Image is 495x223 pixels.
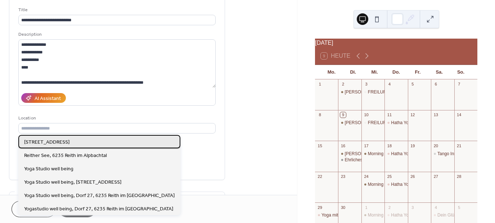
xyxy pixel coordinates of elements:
div: 20 [433,143,438,148]
div: 27 [433,174,438,179]
div: Di. [342,65,364,79]
div: 5 [456,205,462,210]
div: Fr. [407,65,428,79]
div: 9 [340,112,346,118]
div: Hatha Yoga mit Belinda [384,182,408,188]
div: Morning Yoga | [PERSON_NAME] [368,182,433,188]
div: 4 [433,205,438,210]
div: [PERSON_NAME] [345,120,380,126]
div: FREILUFT YOGA am Reither See [368,89,433,95]
div: 13 [433,112,438,118]
div: Hatha Yoga mit [PERSON_NAME] [391,151,457,157]
div: Mo. [321,65,342,79]
span: Yoga Studio well being, Dorf 27, 6235 Reith im [GEOGRAPHIC_DATA] [24,192,175,199]
div: Taiji Zen [338,89,361,95]
div: So. [450,65,472,79]
div: Description [18,31,214,38]
div: 24 [364,174,369,179]
div: 6 [433,82,438,87]
div: 29 [317,205,323,210]
div: 16 [340,143,346,148]
div: 26 [410,174,415,179]
button: Cancel [12,201,56,217]
div: 18 [387,143,392,148]
div: 2 [340,82,346,87]
div: Yoga mit [PERSON_NAME] | [PERSON_NAME] [321,212,414,218]
div: 15 [317,143,323,148]
div: 2 [387,205,392,210]
div: Hatha Yoga mit Belinda [384,212,408,218]
div: [DATE] [315,39,477,47]
div: FREILUFT YOGA am Reither See [361,120,384,126]
div: 5 [410,82,415,87]
div: Dein Glück ist nur einen Gedanken weit entfernt [431,212,454,218]
div: Sa. [428,65,450,79]
span: Yoga Studio well being, [STREET_ADDRESS] [24,178,121,186]
div: Morning Yoga | Christina [361,212,384,218]
div: Morning Yoga | [PERSON_NAME] [368,212,433,218]
div: Title [18,6,214,14]
div: FREILUFT YOGA am Reither See [368,120,433,126]
div: 23 [340,174,346,179]
div: Hatha Yoga mit Belinda [384,120,408,126]
div: Tango Inner Journey | Lars [431,151,454,157]
div: 1 [317,82,323,87]
div: 3 [410,205,415,210]
div: Ehrliches Mitteilen | Lars [338,157,361,163]
div: 10 [364,112,369,118]
div: Do. [386,65,407,79]
div: 14 [456,112,462,118]
div: Hatha Yoga mit [PERSON_NAME] [391,120,457,126]
div: 4 [387,82,392,87]
div: AI Assistant [35,95,61,102]
div: 7 [456,82,462,87]
div: 30 [340,205,346,210]
div: 17 [364,143,369,148]
div: 22 [317,174,323,179]
div: Location [18,114,214,122]
div: Morning Yoga | Christina [361,182,384,188]
div: 25 [387,174,392,179]
div: 1 [364,205,369,210]
div: Yoga mit Lisa | Hatha Vinyasa [315,212,338,218]
div: [PERSON_NAME] [345,151,380,157]
div: FREILUFT YOGA am Reither See [361,89,384,95]
div: 28 [456,174,462,179]
span: Yogastudio well being, Dorf 27, 6235 Reith im [GEOGRAPHIC_DATA] [24,205,173,213]
div: Hatha Yoga mit Belinda [384,151,408,157]
span: Yoga Studio well being [24,165,73,172]
div: [PERSON_NAME] [345,89,380,95]
div: Morning Yoga | [PERSON_NAME] [368,151,433,157]
div: 12 [410,112,415,118]
div: 19 [410,143,415,148]
button: AI Assistant [21,93,66,103]
div: 11 [387,112,392,118]
div: Morning Yoga | Christina [361,151,384,157]
span: Reither See, 6235 Reith im Alpbachtal [24,152,107,159]
div: Taiji Zen [338,120,361,126]
div: Hatha Yoga mit [PERSON_NAME] [391,182,457,188]
div: Mi. [364,65,386,79]
div: Taiji Zen [338,151,361,157]
div: 21 [456,143,462,148]
div: 3 [364,82,369,87]
div: Ehrliches Mitteilen | [PERSON_NAME] [345,157,419,163]
div: Hatha Yoga mit [PERSON_NAME] [391,212,457,218]
div: 8 [317,112,323,118]
span: [STREET_ADDRESS] [24,138,69,146]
